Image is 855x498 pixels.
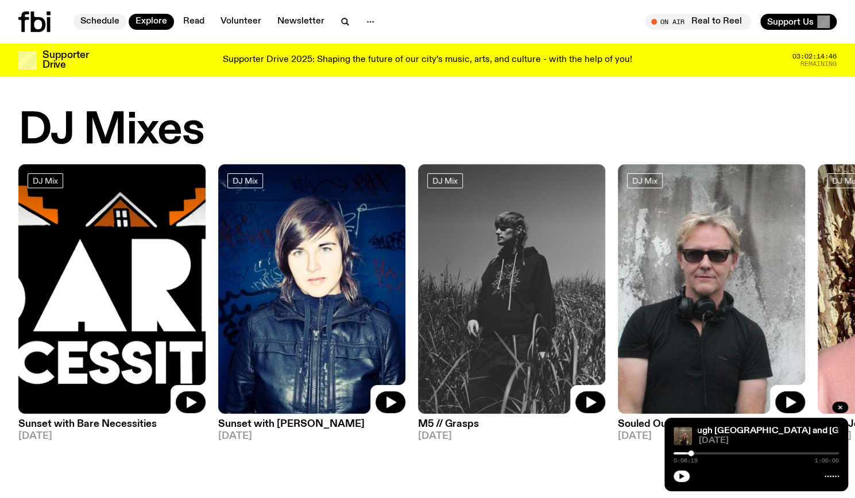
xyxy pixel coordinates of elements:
h3: Souled Out [618,419,805,429]
span: 0:06:19 [674,458,698,464]
span: Remaining [800,61,837,67]
span: Support Us [767,17,814,27]
span: 1:00:00 [815,458,839,464]
h2: DJ Mixes [18,109,204,153]
img: Stephen looks directly at the camera, wearing a black tee, black sunglasses and headphones around... [618,164,805,414]
a: Schedule [73,14,126,30]
button: Support Us [760,14,837,30]
h3: M5 // Grasps [418,419,605,429]
a: Newsletter [270,14,331,30]
span: DJ Mix [33,177,58,185]
span: DJ Mix [632,177,657,185]
a: Sunset with Bare Necessities[DATE] [18,414,206,441]
a: DJ Mix [427,173,463,188]
h3: Sunset with [PERSON_NAME] [218,419,405,429]
a: DJ Mix [227,173,263,188]
a: Souled Out[DATE] [618,414,805,441]
span: DJ Mix [432,177,458,185]
a: Volunteer [214,14,268,30]
span: [DATE] [699,437,839,445]
h3: Sunset with Bare Necessities [18,419,206,429]
a: DJ Mix [28,173,63,188]
img: Bare Necessities [18,164,206,414]
span: [DATE] [218,431,405,441]
h3: Supporter Drive [42,50,88,70]
span: [DATE] [418,431,605,441]
span: 03:02:14:46 [792,53,837,60]
a: DJ Mix [627,173,663,188]
span: [DATE] [618,431,805,441]
span: DJ Mix [233,177,258,185]
a: Explore [129,14,174,30]
span: [DATE] [18,431,206,441]
a: Read [176,14,211,30]
a: M5 // Grasps[DATE] [418,414,605,441]
img: Sara and Malaak squatting on ground in fbi music library. Sara is making peace signs behind Malaa... [674,427,692,445]
p: Supporter Drive 2025: Shaping the future of our city’s music, arts, and culture - with the help o... [223,55,632,65]
button: On AirReal to Reel [645,14,751,30]
a: Sunset with [PERSON_NAME][DATE] [218,414,405,441]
